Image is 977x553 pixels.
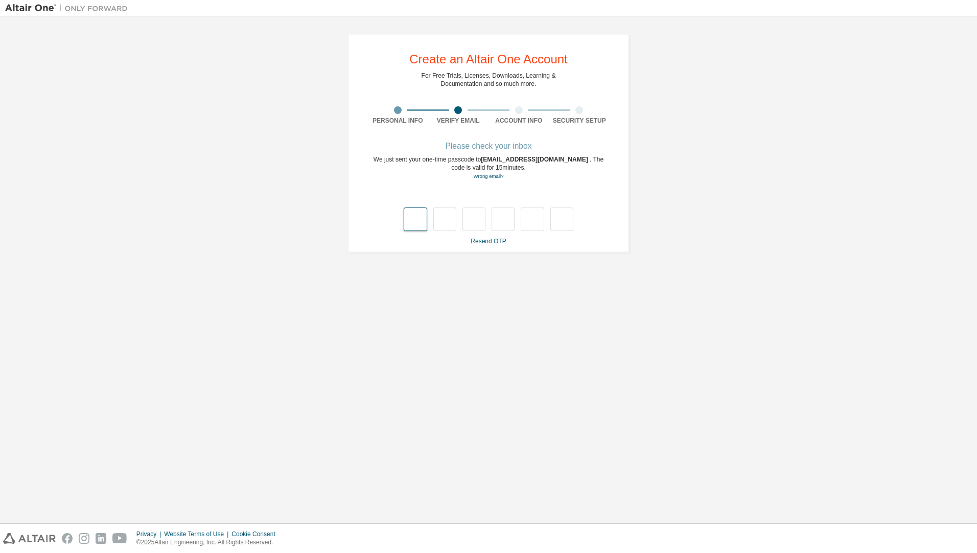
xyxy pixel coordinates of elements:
div: For Free Trials, Licenses, Downloads, Learning & Documentation and so much more. [422,72,556,88]
img: facebook.svg [62,533,73,544]
div: Verify Email [428,117,489,125]
img: instagram.svg [79,533,89,544]
div: Personal Info [367,117,428,125]
div: Account Info [488,117,549,125]
img: Altair One [5,3,133,13]
a: Go back to the registration form [473,173,503,179]
p: © 2025 Altair Engineering, Inc. All Rights Reserved. [136,538,282,547]
div: Website Terms of Use [164,530,231,538]
img: youtube.svg [112,533,127,544]
img: altair_logo.svg [3,533,56,544]
div: We just sent your one-time passcode to . The code is valid for 15 minutes. [367,155,610,180]
a: Resend OTP [471,238,506,245]
div: Privacy [136,530,164,538]
span: [EMAIL_ADDRESS][DOMAIN_NAME] [481,156,590,163]
img: linkedin.svg [96,533,106,544]
div: Please check your inbox [367,143,610,149]
div: Create an Altair One Account [409,53,568,65]
div: Cookie Consent [231,530,281,538]
div: Security Setup [549,117,610,125]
